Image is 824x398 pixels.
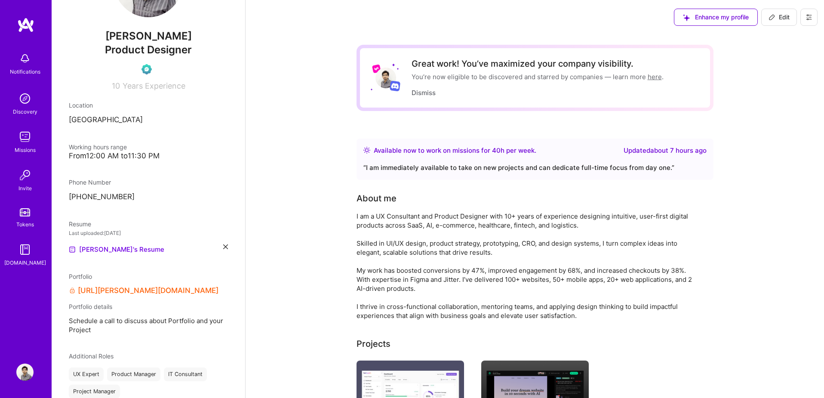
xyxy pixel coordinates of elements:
[112,81,120,90] span: 10
[16,241,34,258] img: guide book
[16,167,34,184] img: Invite
[223,244,228,249] i: icon Close
[374,145,536,156] div: Available now to work on missions for h per week .
[17,17,34,33] img: logo
[69,192,228,202] p: [PHONE_NUMBER]
[69,143,127,151] span: Working hours range
[412,88,436,97] button: Dismiss
[16,220,34,229] div: Tokens
[363,147,370,154] img: Availability
[69,179,111,186] span: Phone Number
[372,64,381,73] img: Lyft logo
[69,352,114,360] span: Additional Roles
[761,9,797,26] button: Edit
[69,228,228,238] div: Last uploaded: [DATE]
[363,163,707,173] div: “ I am immediately available to take on new projects and can dedicate full-time focus from day on...
[683,13,749,22] span: Enhance my profile
[357,192,397,205] div: About me
[141,64,152,74] img: Evaluation Call Pending
[107,367,160,381] div: Product Manager
[123,81,185,90] span: Years Experience
[4,258,46,267] div: [DOMAIN_NAME]
[16,50,34,67] img: bell
[69,101,228,110] div: Location
[20,208,30,216] img: tokens
[69,30,228,43] span: [PERSON_NAME]
[412,72,664,81] div: You’re now eligible to be discovered and starred by companies — learn more .
[16,90,34,107] img: discovery
[357,337,390,350] div: Projects
[16,364,34,381] img: User Avatar
[10,67,40,76] div: Notifications
[69,367,104,381] div: UX Expert
[69,316,228,334] span: Schedule a call to discuss about Portfolio and your Project
[164,367,207,381] div: IT Consultant
[69,220,91,228] span: Resume
[69,273,92,280] span: Portfolio
[624,145,707,156] div: Updated about 7 hours ago
[412,59,664,69] div: Great work! You’ve maximized your company visibility.
[492,146,501,154] span: 40
[648,73,662,81] a: here
[16,128,34,145] img: teamwork
[18,184,32,193] div: Invite
[674,9,758,26] button: Enhance my profile
[78,286,218,295] a: [URL][PERSON_NAME][DOMAIN_NAME]
[69,302,228,311] div: Portfolio details
[13,107,37,116] div: Discovery
[69,151,228,160] div: From 12:00 AM to 11:30 PM
[105,43,192,56] span: Product Designer
[769,13,790,22] span: Edit
[69,244,164,255] a: [PERSON_NAME]'s Resume
[14,364,36,381] a: User Avatar
[683,14,690,21] i: icon SuggestedTeams
[375,68,396,88] img: User Avatar
[15,145,36,154] div: Missions
[357,212,701,320] div: I am a UX Consultant and Product Designer with 10+ years of experience designing intuitive, user-...
[390,80,400,91] img: Discord logo
[69,246,76,253] img: Resume
[69,115,228,125] p: [GEOGRAPHIC_DATA]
